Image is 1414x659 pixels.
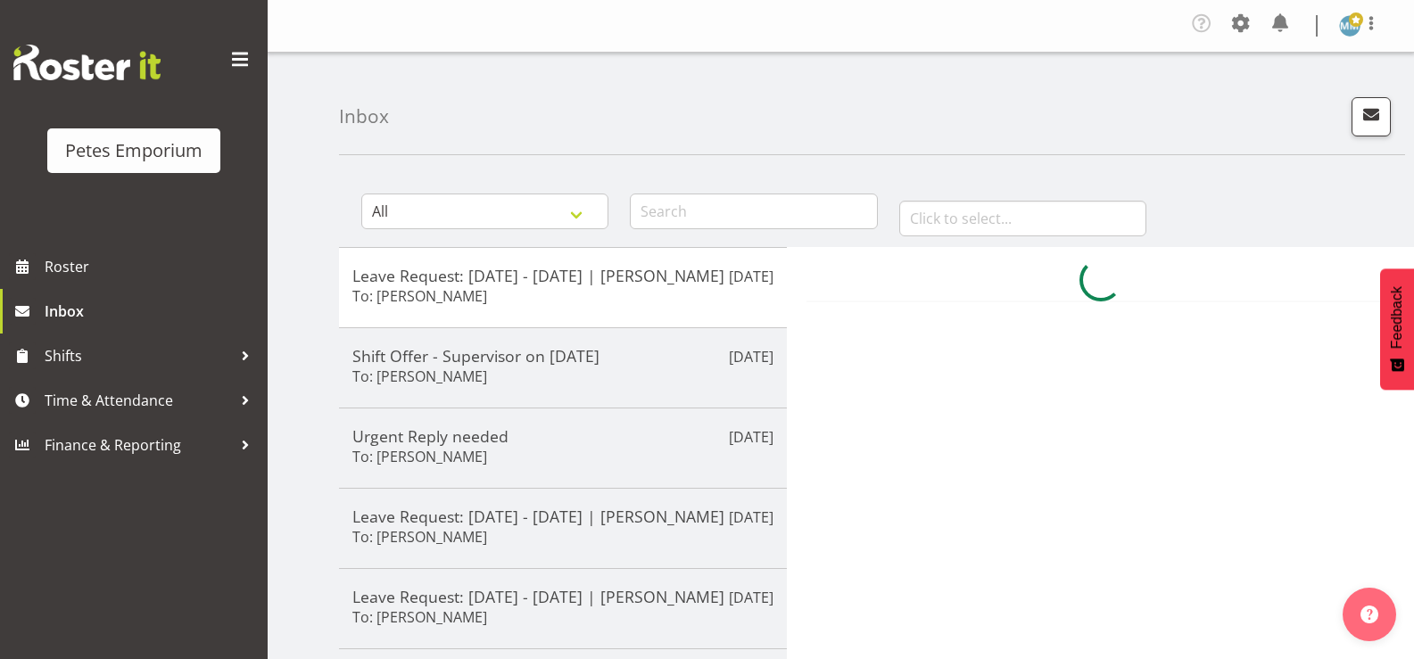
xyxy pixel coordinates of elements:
img: mandy-mosley3858.jpg [1339,15,1360,37]
h5: Shift Offer - Supervisor on [DATE] [352,346,773,366]
input: Click to select... [899,201,1146,236]
img: Rosterit website logo [13,45,161,80]
img: help-xxl-2.png [1360,605,1378,623]
span: Finance & Reporting [45,432,232,458]
span: Inbox [45,298,259,325]
p: [DATE] [729,346,773,367]
h4: Inbox [339,106,389,127]
h6: To: [PERSON_NAME] [352,287,487,305]
h5: Urgent Reply needed [352,426,773,446]
h6: To: [PERSON_NAME] [352,528,487,546]
span: Shifts [45,342,232,369]
p: [DATE] [729,507,773,528]
p: [DATE] [729,587,773,608]
span: Roster [45,253,259,280]
h5: Leave Request: [DATE] - [DATE] | [PERSON_NAME] [352,587,773,606]
div: Petes Emporium [65,137,203,164]
input: Search [630,194,877,229]
p: [DATE] [729,266,773,287]
span: Time & Attendance [45,387,232,414]
p: [DATE] [729,426,773,448]
h6: To: [PERSON_NAME] [352,367,487,385]
span: Feedback [1389,286,1405,349]
button: Feedback - Show survey [1380,268,1414,390]
h5: Leave Request: [DATE] - [DATE] | [PERSON_NAME] [352,507,773,526]
h6: To: [PERSON_NAME] [352,608,487,626]
h5: Leave Request: [DATE] - [DATE] | [PERSON_NAME] [352,266,773,285]
h6: To: [PERSON_NAME] [352,448,487,465]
